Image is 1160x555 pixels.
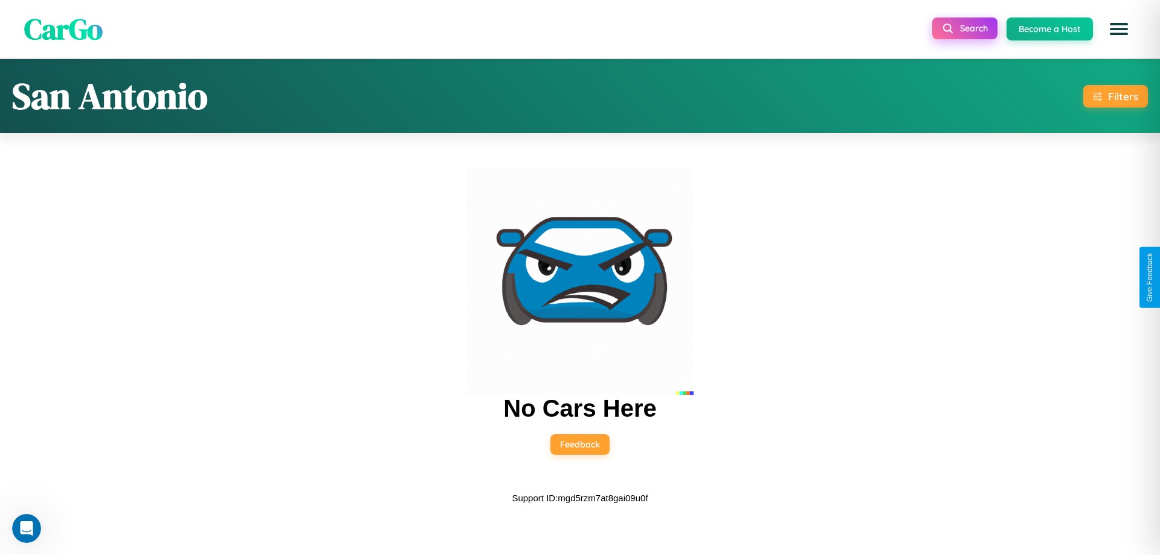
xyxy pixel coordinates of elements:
[24,9,103,49] span: CarGo
[1108,90,1138,103] div: Filters
[1102,12,1136,46] button: Open menu
[1083,85,1148,107] button: Filters
[932,18,997,39] button: Search
[512,490,648,506] p: Support ID: mgd5rzm7at8gai09u0f
[1145,253,1154,302] div: Give Feedback
[1007,18,1093,40] button: Become a Host
[503,395,656,422] h2: No Cars Here
[960,23,988,34] span: Search
[466,168,694,395] img: car
[12,514,41,543] iframe: Intercom live chat
[12,71,208,121] h1: San Antonio
[550,434,610,455] button: Feedback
